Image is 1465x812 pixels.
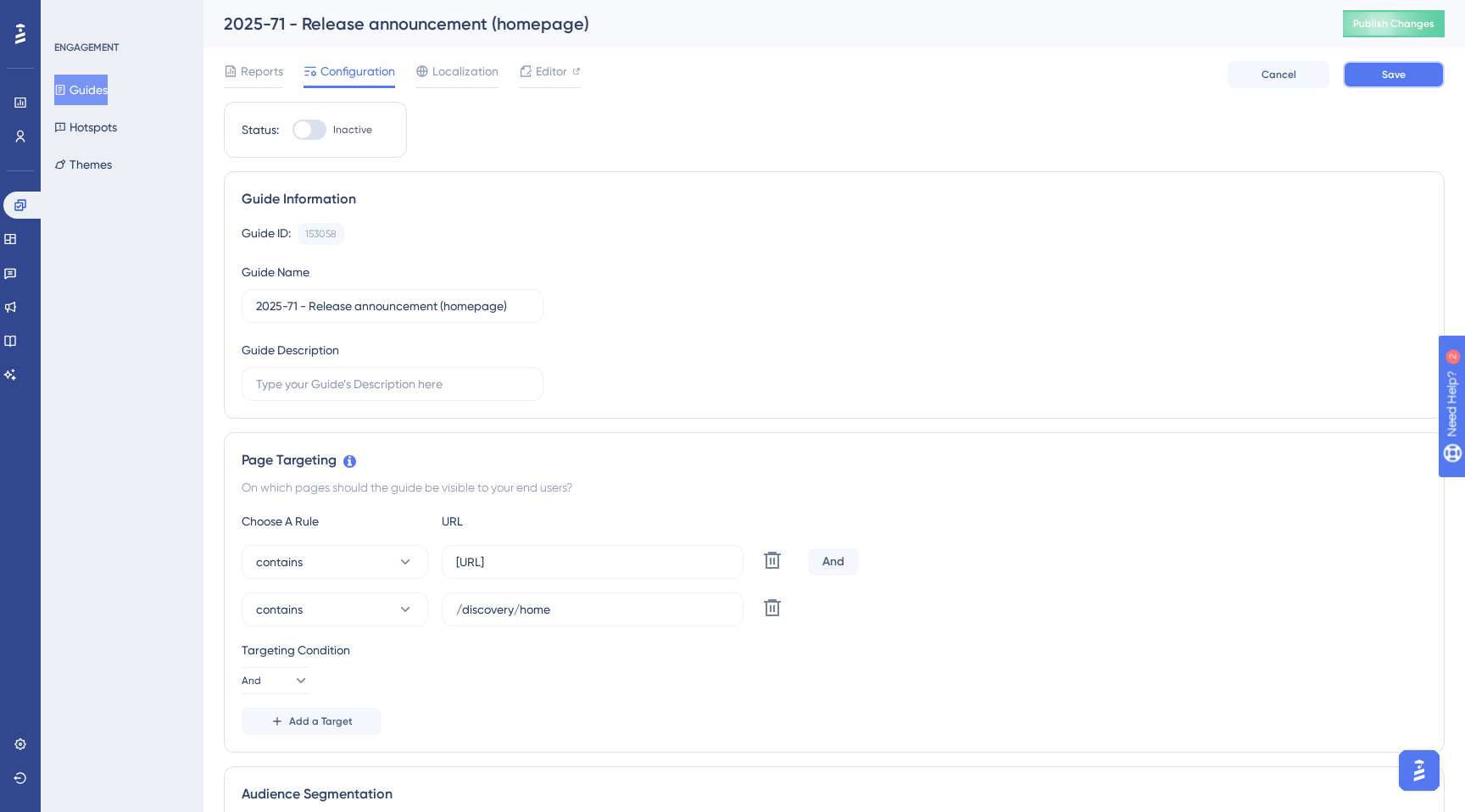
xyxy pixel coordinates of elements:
button: contains [242,545,428,579]
button: contains [242,592,428,626]
div: Guide Name [242,262,309,282]
div: 153058 [305,227,337,241]
span: Cancel [1262,68,1296,81]
span: Add a Target [289,715,353,728]
div: Page Targeting [242,450,1427,470]
div: URL [442,511,628,531]
span: Publish Changes [1353,17,1434,31]
span: contains [256,599,303,620]
span: contains [256,552,303,572]
div: On which pages should the guide be visible to your end users? [242,477,1427,498]
button: Cancel [1228,61,1329,88]
span: Save [1382,68,1406,81]
button: Hotspots [54,112,117,142]
div: 2025-71 - Release announcement (homepage) [224,12,1301,36]
div: Guide Description [242,340,339,360]
button: Save [1343,61,1445,88]
span: And [242,674,261,687]
div: ENGAGEMENT [54,41,119,54]
button: Guides [54,75,108,105]
button: Publish Changes [1343,10,1445,37]
div: And [808,548,859,576]
span: Reports [241,61,283,81]
button: Add a Target [242,708,382,735]
div: Choose A Rule [242,511,428,531]
input: Type your Guide’s Name here [256,297,529,315]
span: Editor [536,61,567,81]
span: Configuration [320,61,395,81]
div: Targeting Condition [242,640,1427,660]
span: Need Help? [40,4,106,25]
div: Audience Segmentation [242,784,1427,804]
iframe: UserGuiding AI Assistant Launcher [1394,745,1445,796]
input: Type your Guide’s Description here [256,375,529,393]
div: Guide ID: [242,223,291,245]
span: Localization [432,61,499,81]
div: 2 [118,8,123,22]
button: And [242,667,309,694]
div: Status: [242,120,279,140]
span: Inactive [333,123,372,136]
input: yourwebsite.com/path [456,553,729,571]
input: yourwebsite.com/path [456,600,729,619]
div: Guide Information [242,189,1427,209]
button: Themes [54,149,112,180]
